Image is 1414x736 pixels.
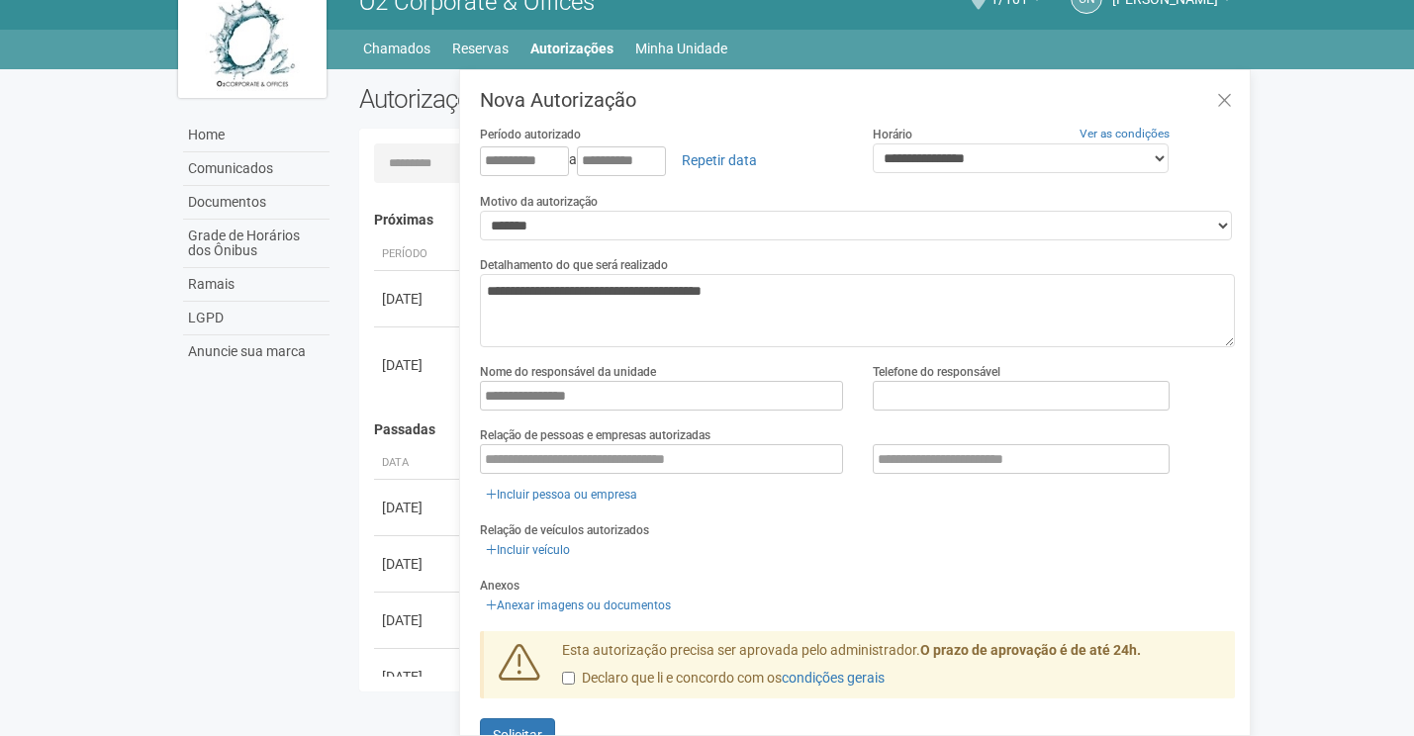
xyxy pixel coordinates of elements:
h2: Autorizações [359,84,783,114]
a: Repetir data [669,143,770,177]
a: Documentos [183,186,330,220]
a: Incluir pessoa ou empresa [480,484,643,506]
div: [DATE] [382,498,455,517]
a: LGPD [183,302,330,335]
label: Anexos [480,577,519,595]
th: Período [374,238,463,271]
h4: Passadas [374,422,1222,437]
div: [DATE] [382,289,455,309]
div: [DATE] [382,355,455,375]
label: Nome do responsável da unidade [480,363,656,381]
label: Declaro que li e concordo com os [562,669,885,689]
a: Anuncie sua marca [183,335,330,368]
label: Horário [873,126,912,143]
div: a [480,143,843,177]
a: Chamados [363,35,430,62]
label: Relação de veículos autorizados [480,521,649,539]
label: Período autorizado [480,126,581,143]
input: Declaro que li e concordo com oscondições gerais [562,672,575,685]
th: Data [374,447,463,480]
a: Ramais [183,268,330,302]
a: Comunicados [183,152,330,186]
label: Telefone do responsável [873,363,1000,381]
label: Detalhamento do que será realizado [480,256,668,274]
div: [DATE] [382,667,455,687]
label: Motivo da autorização [480,193,598,211]
a: condições gerais [782,670,885,686]
h3: Nova Autorização [480,90,1235,110]
a: Reservas [452,35,509,62]
a: Grade de Horários dos Ônibus [183,220,330,268]
a: Minha Unidade [635,35,727,62]
div: Esta autorização precisa ser aprovada pelo administrador. [547,641,1236,698]
a: Home [183,119,330,152]
a: Anexar imagens ou documentos [480,595,677,616]
div: [DATE] [382,554,455,574]
strong: O prazo de aprovação é de até 24h. [920,642,1141,658]
h4: Próximas [374,213,1222,228]
label: Relação de pessoas e empresas autorizadas [480,426,710,444]
a: Incluir veículo [480,539,576,561]
div: [DATE] [382,610,455,630]
a: Autorizações [530,35,613,62]
a: Ver as condições [1080,127,1170,140]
